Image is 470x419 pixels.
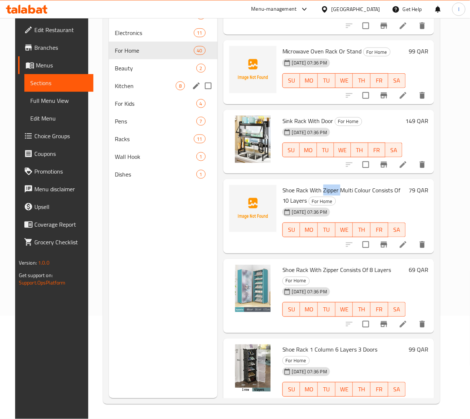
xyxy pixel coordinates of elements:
span: SU [286,384,298,395]
img: Shoe Rack 1 Column 6 Layers 3 Doors [229,345,277,392]
span: Edit Restaurant [34,25,88,34]
span: Choice Groups [34,132,88,140]
button: TU [317,143,334,157]
div: Racks11 [109,130,217,148]
span: Sections [30,78,88,87]
span: Select to update [358,317,374,332]
button: FR [368,143,385,157]
span: For Home [283,357,309,365]
div: Kitchen8edit [109,77,217,95]
span: TU [321,384,333,395]
button: FR [371,302,388,317]
span: Pens [115,117,196,126]
button: SU [282,302,301,317]
span: Grocery Checklist [34,238,88,247]
div: Dishes1 [109,165,217,183]
span: 1 [197,153,205,160]
button: WE [334,143,351,157]
span: Shoe Rack 1 Column 6 Layers 3 Doors [282,344,378,355]
button: WE [336,223,353,237]
span: Select to update [358,88,374,103]
span: WE [339,225,350,235]
h6: 69 QAR [409,265,428,275]
div: Electronics11 [109,24,217,42]
span: WE [339,384,350,395]
span: Microwave Oven Rack Or Stand [282,46,362,57]
span: 1 [197,171,205,178]
span: 11 [194,29,205,36]
button: TH [353,302,371,317]
a: Upsell [18,198,94,216]
button: SA [388,302,406,317]
span: MO [303,384,315,395]
span: For Kids [115,99,196,108]
button: delete [414,87,431,104]
button: WE [336,73,353,88]
a: Promotions [18,163,94,180]
span: MO [303,304,315,315]
button: SA [388,73,406,88]
a: Edit menu item [399,21,408,30]
button: WE [336,302,353,317]
span: WE [339,304,350,315]
button: MO [300,302,318,317]
span: Select to update [358,237,374,252]
div: Wall Hook [115,152,196,161]
span: Version: [19,258,37,268]
a: Coverage Report [18,216,94,233]
span: SA [391,75,403,86]
a: Edit menu item [399,320,408,329]
span: For Home [335,117,362,126]
div: For Home [115,46,193,55]
div: For Home [282,277,310,286]
span: WE [339,75,350,86]
button: TU [318,223,336,237]
div: For Kids4 [109,95,217,112]
span: TH [356,225,368,235]
span: TH [354,145,365,156]
div: Racks [115,135,193,143]
button: MO [300,382,318,397]
button: SU [282,143,300,157]
span: Select to update [358,397,374,412]
span: SA [388,145,399,156]
nav: Menu sections [109,3,217,186]
span: MO [303,145,314,156]
span: FR [374,304,385,315]
span: Menu disclaimer [34,185,88,193]
button: TH [353,73,371,88]
span: SA [391,384,403,395]
button: Branch-specific-item [375,236,393,254]
span: 11 [194,136,205,143]
img: Microwave Oven Rack Or Stand [229,46,277,93]
span: Beauty [115,64,196,73]
button: Branch-specific-item [375,17,393,35]
span: Sink Rack With Door [282,115,333,126]
button: delete [414,315,431,333]
h6: 99 QAR [409,46,428,56]
span: For Home [309,197,336,206]
span: Dishes [115,170,196,179]
h6: 149 QAR [405,116,428,126]
button: delete [414,395,431,413]
span: 1.0.0 [38,258,49,268]
span: TU [321,75,333,86]
button: Branch-specific-item [375,315,393,333]
span: Get support on: [19,270,53,280]
button: FR [371,73,388,88]
span: [DATE] 07:36 PM [289,289,330,296]
a: Edit menu item [399,240,408,249]
span: SU [286,304,298,315]
h6: 79 QAR [409,185,428,195]
button: SU [282,223,301,237]
span: SU [286,145,297,156]
span: [DATE] 07:36 PM [289,129,330,136]
div: For Home [363,48,391,56]
span: Electronics [115,28,193,37]
span: For Home [283,277,309,285]
button: FR [371,382,388,397]
span: SA [391,304,403,315]
span: FR [374,384,385,395]
a: Edit menu item [399,91,408,100]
